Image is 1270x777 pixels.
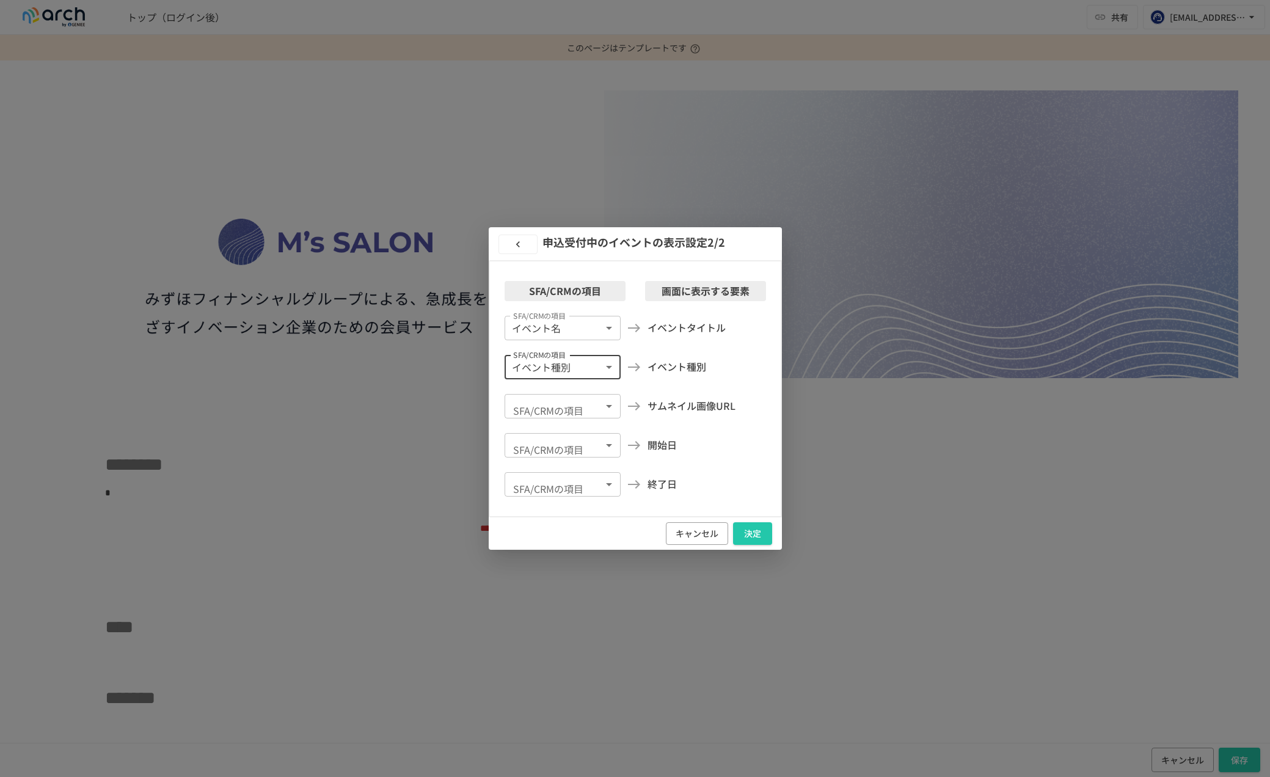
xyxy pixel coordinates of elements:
p: 終了日 [648,476,677,492]
label: SFA/CRMの項目 [513,349,566,360]
div: ​ [505,473,621,497]
p: SFA/CRMの項目 [529,283,601,299]
p: 開始日 [648,437,677,453]
div: イベント種別 [505,356,621,379]
button: 決定 [733,522,772,545]
p: サムネイル画像URL [648,398,735,414]
button: キャンセル [666,522,728,545]
p: 画面に表示する要素 [662,283,750,299]
div: ​ [505,434,621,458]
div: ​ [505,395,621,418]
div: イベント名 [505,316,621,340]
p: イベントタイトル [648,320,726,336]
p: イベント種別 [648,359,706,375]
label: SFA/CRMの項目 [513,310,566,321]
h2: 申込受付中のイベント の表示設定 2 /2 [489,227,782,260]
